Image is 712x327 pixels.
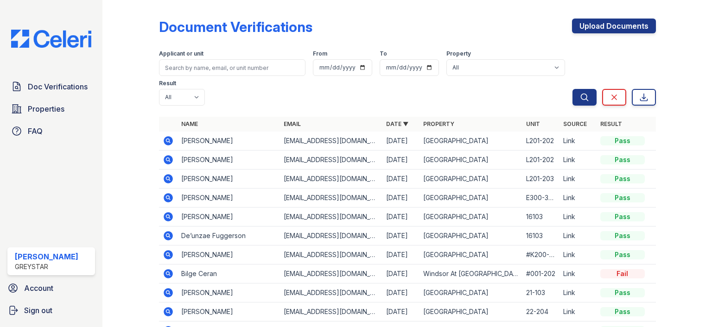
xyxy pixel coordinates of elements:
[559,283,597,302] td: Link
[420,302,522,321] td: [GEOGRAPHIC_DATA]
[559,208,597,226] td: Link
[280,302,382,321] td: [EMAIL_ADDRESS][DOMAIN_NAME]
[284,120,301,127] a: Email
[181,120,198,127] a: Name
[420,151,522,170] td: [GEOGRAPHIC_DATA]
[600,212,645,221] div: Pass
[522,264,559,283] td: #001-202
[159,80,176,87] label: Result
[15,262,78,271] div: Greystar
[178,245,280,264] td: [PERSON_NAME]
[559,170,597,189] td: Link
[28,103,64,114] span: Properties
[559,151,597,170] td: Link
[382,302,420,321] td: [DATE]
[382,151,420,170] td: [DATE]
[280,226,382,245] td: [EMAIL_ADDRESS][DOMAIN_NAME]
[178,132,280,151] td: [PERSON_NAME]
[7,122,95,140] a: FAQ
[380,50,387,57] label: To
[280,208,382,226] td: [EMAIL_ADDRESS][DOMAIN_NAME]
[600,250,645,259] div: Pass
[559,302,597,321] td: Link
[382,226,420,245] td: [DATE]
[572,19,656,33] a: Upload Documents
[280,170,382,189] td: [EMAIL_ADDRESS][DOMAIN_NAME]
[280,189,382,208] td: [EMAIL_ADDRESS][DOMAIN_NAME]
[178,170,280,189] td: [PERSON_NAME]
[382,170,420,189] td: [DATE]
[522,226,559,245] td: 16103
[600,174,645,183] div: Pass
[522,283,559,302] td: 21-103
[280,245,382,264] td: [EMAIL_ADDRESS][DOMAIN_NAME]
[522,245,559,264] td: #K200-301
[4,279,99,297] a: Account
[280,132,382,151] td: [EMAIL_ADDRESS][DOMAIN_NAME]
[178,189,280,208] td: [PERSON_NAME]
[420,189,522,208] td: [GEOGRAPHIC_DATA]
[178,226,280,245] td: De’unzae Fuggerson
[313,50,327,57] label: From
[522,151,559,170] td: L201-202
[382,208,420,226] td: [DATE]
[559,226,597,245] td: Link
[600,155,645,164] div: Pass
[600,269,645,278] div: Fail
[563,120,587,127] a: Source
[600,193,645,202] div: Pass
[559,189,597,208] td: Link
[420,132,522,151] td: [GEOGRAPHIC_DATA]
[178,283,280,302] td: [PERSON_NAME]
[382,264,420,283] td: [DATE]
[559,132,597,151] td: Link
[382,189,420,208] td: [DATE]
[423,120,454,127] a: Property
[420,283,522,302] td: [GEOGRAPHIC_DATA]
[382,245,420,264] td: [DATE]
[7,77,95,96] a: Doc Verifications
[420,170,522,189] td: [GEOGRAPHIC_DATA]
[4,30,99,48] img: CE_Logo_Blue-a8612792a0a2168367f1c8372b55b34899dd931a85d93a1a3d3e32e68fde9ad4.png
[178,151,280,170] td: [PERSON_NAME]
[446,50,471,57] label: Property
[178,208,280,226] td: [PERSON_NAME]
[159,59,305,76] input: Search by name, email, or unit number
[382,132,420,151] td: [DATE]
[522,189,559,208] td: E300-303
[382,283,420,302] td: [DATE]
[420,264,522,283] td: Windsor At [GEOGRAPHIC_DATA]
[386,120,408,127] a: Date ▼
[159,19,312,35] div: Document Verifications
[28,126,43,137] span: FAQ
[24,305,52,316] span: Sign out
[420,245,522,264] td: [GEOGRAPHIC_DATA]
[522,208,559,226] td: 16103
[600,136,645,145] div: Pass
[600,120,622,127] a: Result
[559,264,597,283] td: Link
[420,208,522,226] td: [GEOGRAPHIC_DATA]
[7,100,95,118] a: Properties
[559,245,597,264] td: Link
[600,288,645,297] div: Pass
[280,151,382,170] td: [EMAIL_ADDRESS][DOMAIN_NAME]
[28,81,88,92] span: Doc Verifications
[178,302,280,321] td: [PERSON_NAME]
[159,50,203,57] label: Applicant or unit
[420,226,522,245] td: [GEOGRAPHIC_DATA]
[280,264,382,283] td: [EMAIL_ADDRESS][DOMAIN_NAME]
[24,283,53,294] span: Account
[522,302,559,321] td: 22-204
[15,251,78,262] div: [PERSON_NAME]
[600,307,645,316] div: Pass
[522,132,559,151] td: L201-202
[522,170,559,189] td: L201-203
[600,231,645,240] div: Pass
[280,283,382,302] td: [EMAIL_ADDRESS][DOMAIN_NAME]
[178,264,280,283] td: Bilge Ceran
[526,120,540,127] a: Unit
[4,301,99,320] a: Sign out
